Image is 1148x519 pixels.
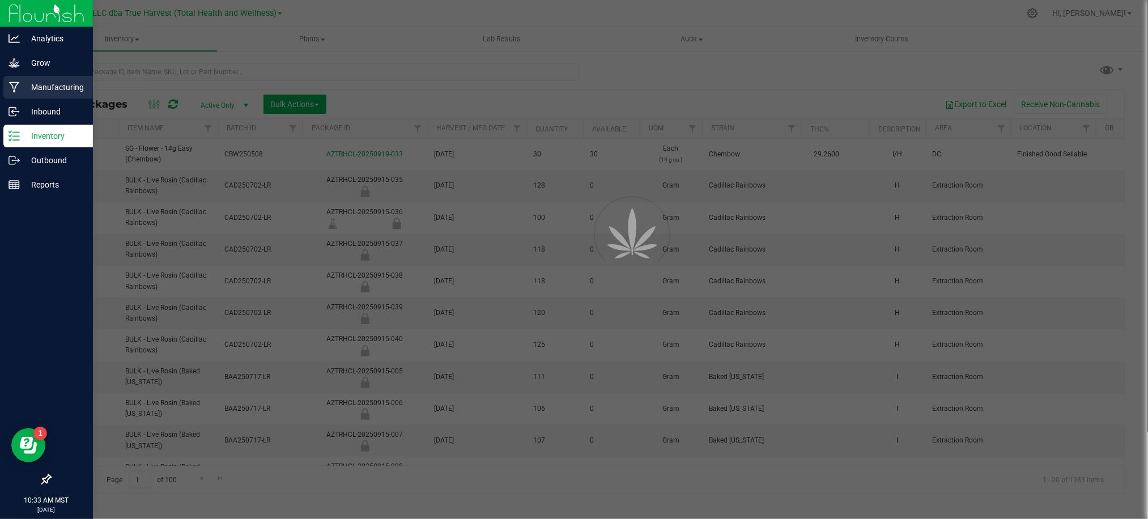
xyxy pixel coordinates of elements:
[20,129,88,143] p: Inventory
[5,495,88,505] p: 10:33 AM MST
[11,428,45,462] iframe: Resource center
[20,32,88,45] p: Analytics
[20,154,88,167] p: Outbound
[33,427,47,440] iframe: Resource center unread badge
[20,56,88,70] p: Grow
[8,130,20,142] inline-svg: Inventory
[20,105,88,118] p: Inbound
[8,179,20,190] inline-svg: Reports
[5,505,88,514] p: [DATE]
[20,80,88,94] p: Manufacturing
[8,33,20,44] inline-svg: Analytics
[20,178,88,192] p: Reports
[8,57,20,69] inline-svg: Grow
[8,155,20,166] inline-svg: Outbound
[8,106,20,117] inline-svg: Inbound
[8,82,20,93] inline-svg: Manufacturing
